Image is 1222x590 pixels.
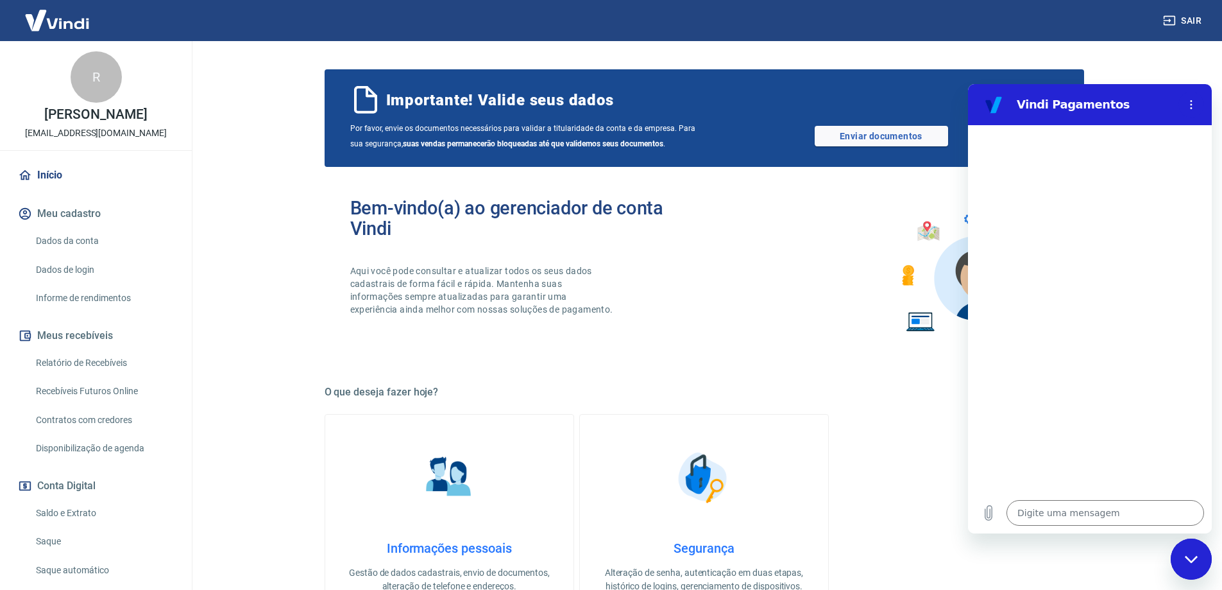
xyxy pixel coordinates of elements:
[31,228,176,254] a: Dados da conta
[15,200,176,228] button: Meu cadastro
[325,386,1084,399] h5: O que deseja fazer hoje?
[25,126,167,140] p: [EMAIL_ADDRESS][DOMAIN_NAME]
[31,435,176,462] a: Disponibilização de agenda
[15,1,99,40] img: Vindi
[417,446,481,510] img: Informações pessoais
[71,51,122,103] div: R
[31,350,176,376] a: Relatório de Recebíveis
[350,121,704,152] span: Por favor, envie os documentos necessários para validar a titularidade da conta e da empresa. Par...
[968,84,1212,534] iframe: Janela de mensagens
[350,265,616,316] p: Aqui você pode consultar e atualizar todos os seus dados cadastrais de forma fácil e rápida. Mant...
[1171,539,1212,580] iframe: Botão para abrir a janela de mensagens, conversa em andamento
[31,257,176,283] a: Dados de login
[600,541,808,556] h4: Segurança
[31,500,176,526] a: Saldo e Extrato
[672,446,736,510] img: Segurança
[31,557,176,584] a: Saque automático
[15,472,176,500] button: Conta Digital
[44,108,147,121] p: [PERSON_NAME]
[15,322,176,350] button: Meus recebíveis
[815,126,948,146] a: Enviar documentos
[403,139,663,148] b: suas vendas permanecerão bloqueadas até que validemos seus documentos
[350,198,704,239] h2: Bem-vindo(a) ao gerenciador de conta Vindi
[386,90,614,110] span: Importante! Valide seus dados
[31,407,176,433] a: Contratos com credores
[346,541,553,556] h4: Informações pessoais
[31,285,176,311] a: Informe de rendimentos
[1160,9,1207,33] button: Sair
[31,528,176,555] a: Saque
[31,378,176,404] a: Recebíveis Futuros Online
[890,198,1058,340] img: Imagem de um avatar masculino com diversos icones exemplificando as funcionalidades do gerenciado...
[15,161,176,189] a: Início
